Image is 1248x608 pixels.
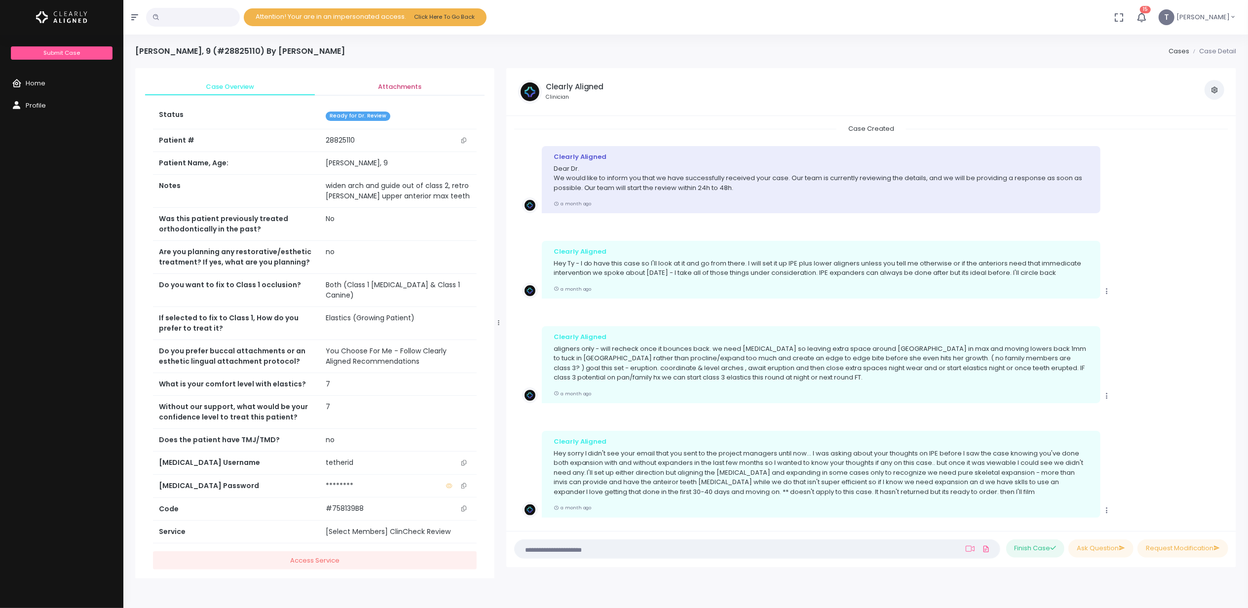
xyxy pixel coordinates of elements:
[153,475,320,497] th: [MEDICAL_DATA] Password
[836,121,906,136] span: Case Created
[554,259,1089,278] p: Hey Ty - I do have this case so I'll look at it and go from there. I will set it up IPE plus lowe...
[320,274,477,307] td: Both (Class 1 [MEDICAL_DATA] & Class 1 Canine)
[554,286,592,292] small: a month ago
[554,344,1089,382] p: aligners only - will recheck once it bounces back. we need [MEDICAL_DATA] so leaving extra space ...
[36,7,87,28] img: Logo Horizontal
[964,545,977,553] a: Add Loom Video
[554,200,592,207] small: a month ago
[320,175,477,208] td: widen arch and guide out of class 2, retro [PERSON_NAME] upper anterior max teeth
[153,175,320,208] th: Notes
[323,82,477,92] span: Attachments
[135,68,494,578] div: scrollable content
[320,452,477,474] td: tetherid
[153,429,320,452] th: Does the patient have TMJ/TMD?
[554,247,1089,257] div: Clearly Aligned
[1068,539,1134,558] button: Ask Question
[244,8,487,26] div: Attention! Your are in an impersonated access.
[26,101,46,110] span: Profile
[26,78,45,88] span: Home
[554,152,1089,162] div: Clearly Aligned
[410,10,479,24] button: Click Here To Go Back
[554,390,592,397] small: a month ago
[514,124,1228,519] div: scrollable content
[153,208,320,241] th: Was this patient previously treated orthodontically in the past?
[546,82,604,91] h5: Clearly Aligned
[153,396,320,429] th: Without our support, what would be your confidence level to treat this patient?
[981,540,992,558] a: Add Files
[153,452,320,475] th: [MEDICAL_DATA] Username
[153,129,320,152] th: Patient #
[43,49,80,57] span: Submit Case
[153,373,320,396] th: What is your comfort level with elastics?
[320,340,477,373] td: You Choose For Me - Follow Clearly Aligned Recommendations
[320,208,477,241] td: No
[1140,6,1151,13] span: 15
[153,82,307,92] span: Case Overview
[320,307,477,340] td: Elastics (Growing Patient)
[326,527,471,537] div: [Select Members] ClinCheck Review
[326,112,390,121] span: Ready for Dr. Review
[554,504,592,511] small: a month ago
[1169,46,1189,56] a: Cases
[153,521,320,543] th: Service
[1137,539,1228,558] button: Request Modification
[320,497,477,520] td: #758139B8
[554,437,1089,447] div: Clearly Aligned
[153,340,320,373] th: Do you prefer buccal attachments or an esthetic lingual attachment protocol?
[1176,12,1230,22] span: [PERSON_NAME]
[1189,46,1236,56] li: Case Detail
[11,46,112,60] a: Submit Case
[554,332,1089,342] div: Clearly Aligned
[153,274,320,307] th: Do you want to fix to Class 1 occlusion?
[554,449,1089,497] p: Hey sorry I didn't see your email that you sent to the project managers until now... I was asking...
[1159,9,1174,25] span: T
[554,164,1089,193] p: Dear Dr. We would like to inform you that we have successfully received your case. Our team is cu...
[135,46,345,56] h4: [PERSON_NAME], 9 (#28825110) By [PERSON_NAME]
[153,152,320,175] th: Patient Name, Age:
[320,152,477,175] td: [PERSON_NAME], 9
[320,396,477,429] td: 7
[153,497,320,520] th: Code
[320,129,477,152] td: 28825110
[153,551,477,570] a: Access Service
[546,93,604,101] small: Clinician
[153,307,320,340] th: If selected to fix to Class 1, How do you prefer to treat it?
[153,241,320,274] th: Are you planning any restorative/esthetic treatment? If yes, what are you planning?
[320,429,477,452] td: no
[320,373,477,396] td: 7
[1006,539,1064,558] button: Finish Case
[320,241,477,274] td: no
[153,104,320,129] th: Status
